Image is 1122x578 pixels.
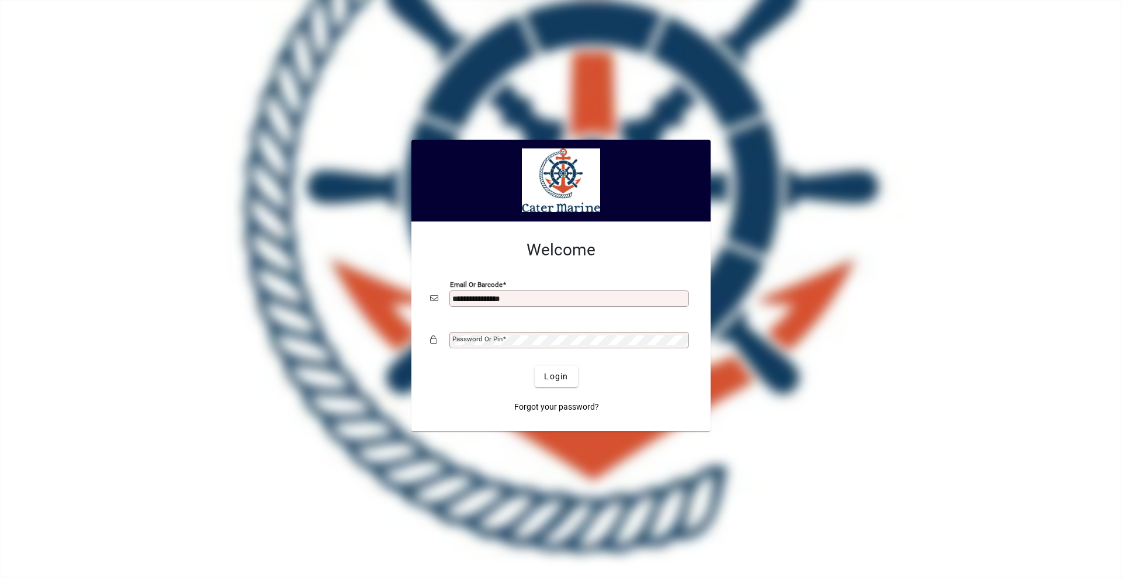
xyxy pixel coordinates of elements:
button: Login [535,366,577,387]
mat-label: Password or Pin [452,335,503,343]
a: Forgot your password? [510,396,604,417]
h2: Welcome [430,240,692,260]
mat-label: Email or Barcode [450,281,503,289]
span: Forgot your password? [514,401,599,413]
span: Login [544,371,568,383]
